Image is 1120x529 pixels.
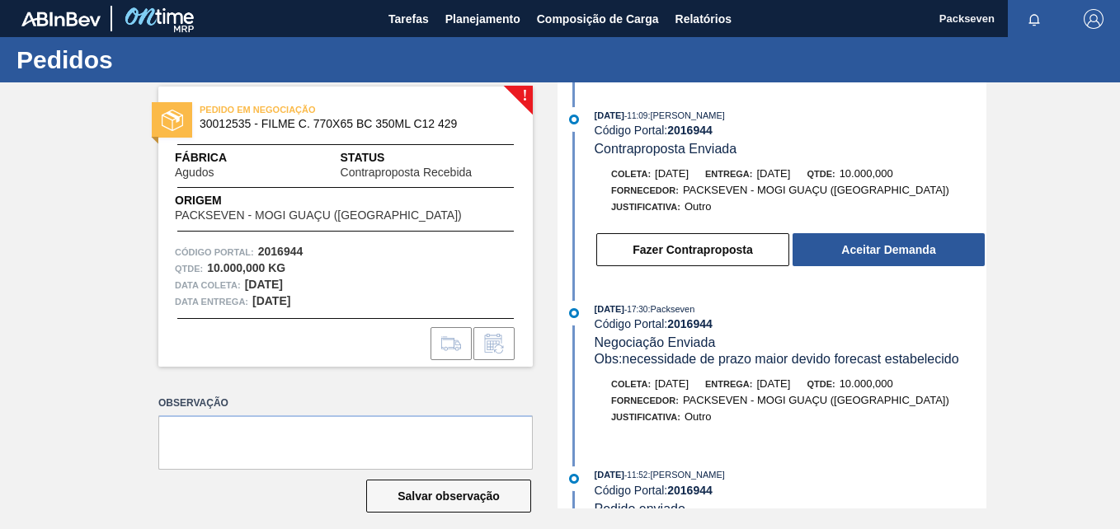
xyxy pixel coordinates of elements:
span: Relatórios [675,9,732,29]
img: status [162,110,183,131]
span: Pedido enviado [595,502,685,516]
span: Código Portal: [175,244,254,260]
span: Origem [175,192,509,209]
span: Outro [685,410,712,423]
span: 10.000,000 [840,377,893,390]
span: PACKSEVEN - MOGI GUAÇU ([GEOGRAPHIC_DATA]) [175,209,462,222]
strong: 2016944 [667,317,713,330]
label: Observação [158,391,533,415]
span: 10.000,000 [840,167,893,180]
button: Fazer Contraproposta [596,233,789,266]
span: : [PERSON_NAME] [647,470,725,480]
button: Notificações [1008,7,1061,30]
span: Composição de Carga [537,9,659,29]
span: Justificativa: [611,202,680,212]
span: Status [341,149,516,166]
span: Qtde: [807,379,835,389]
span: [DATE] [595,110,624,120]
span: : Packseven [647,304,694,314]
span: Justificativa: [611,412,680,422]
div: Código Portal: [595,124,986,137]
strong: 2016944 [258,245,304,258]
span: - 17:30 [624,305,647,314]
img: atual [569,308,579,318]
span: Contraproposta Enviada [595,142,737,156]
span: [DATE] [595,470,624,480]
span: Contraproposta Recebida [341,166,473,179]
span: [DATE] [756,377,790,390]
span: Fornecedor: [611,396,679,405]
strong: 2016944 [667,484,713,497]
button: Aceitar Demanda [793,233,985,266]
strong: [DATE] [252,294,290,307]
span: [DATE] [655,377,689,390]
span: PACKSEVEN - MOGI GUAÇU ([GEOGRAPHIC_DATA]) [683,394,949,406]
img: atual [569,474,579,484]
span: PACKSEVEN - MOGI GUAÇU ([GEOGRAPHIC_DATA]) [683,184,949,196]
span: Obs: necessidade de prazo maior devido forecast estabelecido [595,352,959,366]
span: Coleta: [611,379,651,389]
span: Agudos [175,166,214,179]
div: Ir para Composição de Carga [431,327,472,360]
div: Código Portal: [595,484,986,497]
span: Fábrica [175,149,266,166]
span: [DATE] [756,167,790,180]
span: Fornecedor: [611,185,679,195]
h1: Pedidos [16,50,309,69]
span: Data coleta: [175,277,241,293]
span: Data entrega: [175,293,248,310]
span: Planejamento [445,9,520,29]
button: Salvar observação [366,480,531,513]
div: Código Portal: [595,317,986,330]
img: atual [569,115,579,124]
span: Qtde : [175,260,203,277]
span: Negociação Enviada [595,335,716,349]
span: Entrega: [705,169,752,179]
span: Coleta: [611,169,651,179]
span: [DATE] [595,304,624,314]
img: Logout [1084,9,1104,29]
strong: [DATE] [245,278,283,291]
span: - 11:09 [624,111,647,120]
span: : [PERSON_NAME] [647,110,725,120]
span: - 11:52 [624,470,647,480]
span: Entrega: [705,379,752,389]
strong: 10.000,000 KG [207,261,285,274]
span: PEDIDO EM NEGOCIAÇÃO [200,101,431,118]
span: [DATE] [655,167,689,180]
div: Informar alteração no pedido [473,327,515,360]
img: TNhmsLtSVTkK8tSr43FrP2fwEKptu5GPRR3wAAAABJRU5ErkJggg== [21,12,101,26]
strong: 2016944 [667,124,713,137]
span: Tarefas [388,9,429,29]
span: Qtde: [807,169,835,179]
span: Outro [685,200,712,213]
span: 30012535 - FILME C. 770X65 BC 350ML C12 429 [200,118,499,130]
